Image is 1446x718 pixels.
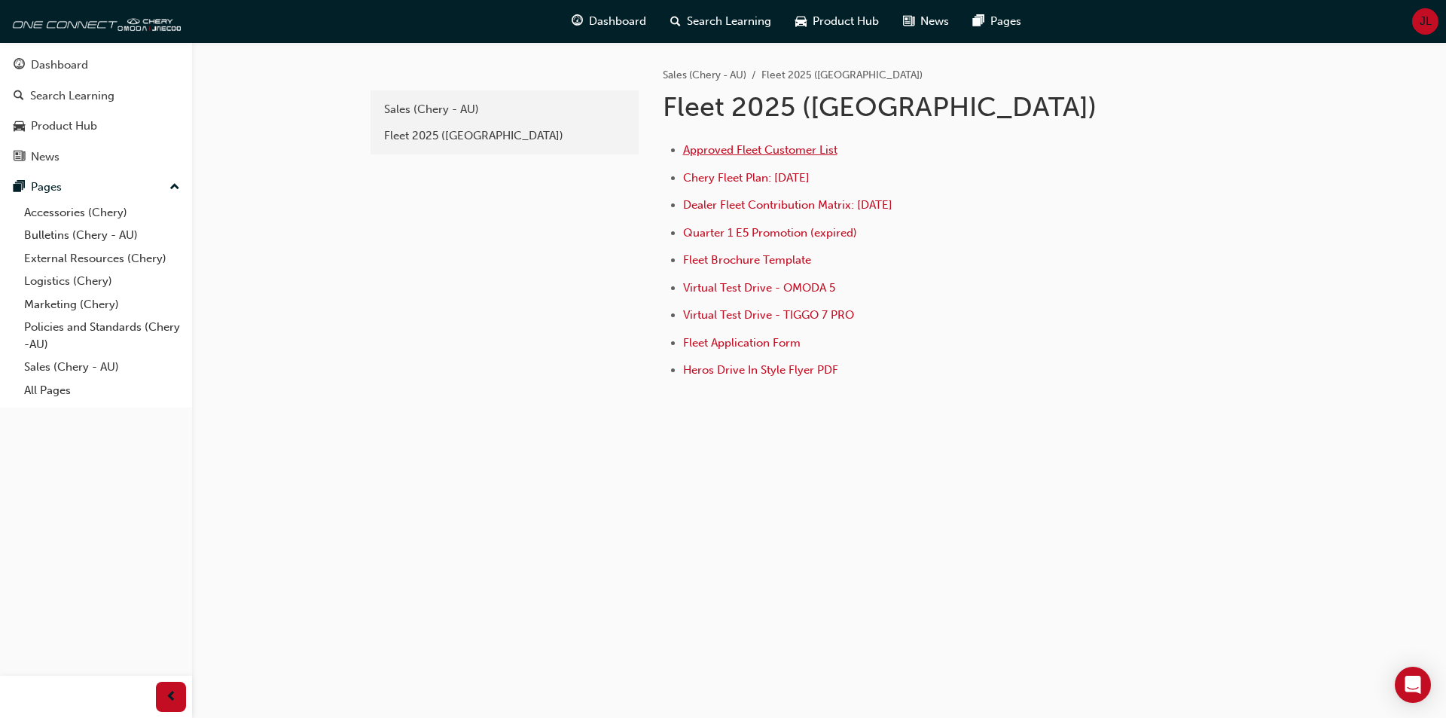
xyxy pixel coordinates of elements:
[1395,667,1431,703] div: Open Intercom Messenger
[6,143,186,171] a: News
[663,69,746,81] a: Sales (Chery - AU)
[1412,8,1438,35] button: JL
[990,13,1021,30] span: Pages
[18,293,186,316] a: Marketing (Chery)
[1420,13,1432,30] span: JL
[14,59,25,72] span: guage-icon
[589,13,646,30] span: Dashboard
[18,379,186,402] a: All Pages
[687,13,771,30] span: Search Learning
[384,127,625,145] div: Fleet 2025 ([GEOGRAPHIC_DATA])
[18,201,186,225] a: Accessories (Chery)
[18,247,186,270] a: External Resources (Chery)
[18,356,186,379] a: Sales (Chery - AU)
[683,198,892,212] a: Dealer Fleet Contribution Matrix: [DATE]
[891,6,961,37] a: news-iconNews
[795,12,807,31] span: car-icon
[8,6,181,36] img: oneconnect
[18,316,186,356] a: Policies and Standards (Chery -AU)
[377,96,633,123] a: Sales (Chery - AU)
[6,48,186,173] button: DashboardSearch LearningProduct HubNews
[6,112,186,140] a: Product Hub
[31,179,62,196] div: Pages
[663,90,1157,124] h1: Fleet 2025 ([GEOGRAPHIC_DATA])
[670,12,681,31] span: search-icon
[683,308,854,322] a: Virtual Test Drive - TIGGO 7 PRO
[683,143,837,157] a: Approved Fleet Customer List
[6,173,186,201] button: Pages
[903,12,914,31] span: news-icon
[683,226,857,240] a: Quarter 1 E5 Promotion (expired)
[14,90,24,103] span: search-icon
[572,12,583,31] span: guage-icon
[813,13,879,30] span: Product Hub
[14,151,25,164] span: news-icon
[658,6,783,37] a: search-iconSearch Learning
[166,688,177,707] span: prev-icon
[6,51,186,79] a: Dashboard
[31,57,88,74] div: Dashboard
[377,123,633,149] a: Fleet 2025 ([GEOGRAPHIC_DATA])
[961,6,1033,37] a: pages-iconPages
[6,82,186,110] a: Search Learning
[31,118,97,135] div: Product Hub
[14,120,25,133] span: car-icon
[18,224,186,247] a: Bulletins (Chery - AU)
[920,13,949,30] span: News
[18,270,186,293] a: Logistics (Chery)
[761,67,923,84] li: Fleet 2025 ([GEOGRAPHIC_DATA])
[973,12,984,31] span: pages-icon
[384,101,625,118] div: Sales (Chery - AU)
[683,253,811,267] a: Fleet Brochure Template
[683,281,835,295] a: Virtual Test Drive - OMODA 5
[31,148,59,166] div: News
[560,6,658,37] a: guage-iconDashboard
[783,6,891,37] a: car-iconProduct Hub
[14,181,25,194] span: pages-icon
[683,336,801,350] a: Fleet Application Form
[683,171,810,185] a: Chery Fleet Plan: [DATE]
[169,178,180,197] span: up-icon
[683,363,838,377] a: Heros Drive In Style Flyer PDF
[30,87,114,105] div: Search Learning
